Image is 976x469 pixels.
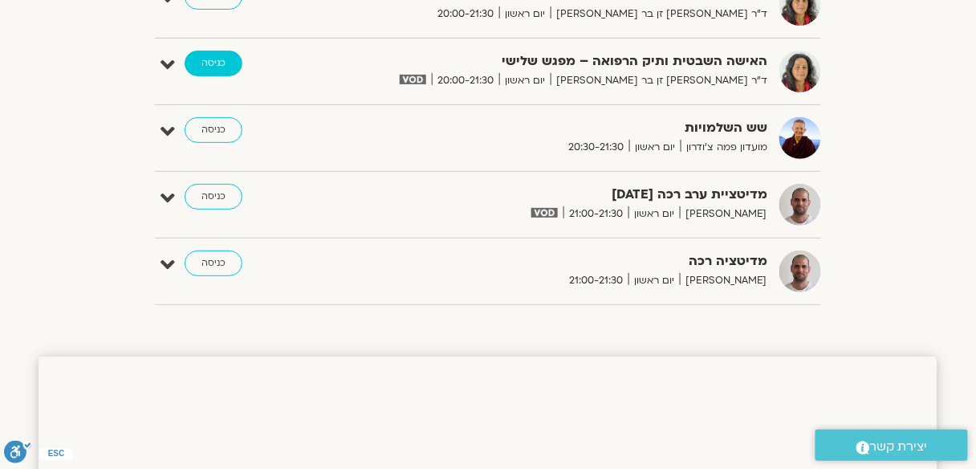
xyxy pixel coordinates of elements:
[432,72,499,89] span: 20:00-21:30
[563,206,628,222] span: 21:00-21:30
[629,139,681,156] span: יום ראשון
[628,206,680,222] span: יום ראשון
[185,184,242,210] a: כניסה
[400,75,426,84] img: vodicon
[432,6,499,22] span: 20:00-21:30
[185,251,242,276] a: כניסה
[681,139,767,156] span: מועדון פמה צ'ודרון
[563,139,629,156] span: 20:30-21:30
[680,206,767,222] span: [PERSON_NAME]
[628,272,680,289] span: יום ראשון
[815,430,968,461] a: יצירת קשר
[680,272,767,289] span: [PERSON_NAME]
[374,51,767,72] strong: האישה השבטית ותיק הרפואה – מפגש שלישי
[374,117,767,139] strong: שש השלמויות
[531,208,558,218] img: vodicon
[870,436,928,458] span: יצירת קשר
[563,272,628,289] span: 21:00-21:30
[499,6,551,22] span: יום ראשון
[551,6,767,22] span: ד״ר [PERSON_NAME] זן בר [PERSON_NAME]
[185,51,242,76] a: כניסה
[374,251,767,272] strong: מדיטציה רכה
[551,72,767,89] span: ד״ר [PERSON_NAME] זן בר [PERSON_NAME]
[185,117,242,143] a: כניסה
[374,184,767,206] strong: מדיטציית ערב רכה [DATE]
[499,72,551,89] span: יום ראשון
